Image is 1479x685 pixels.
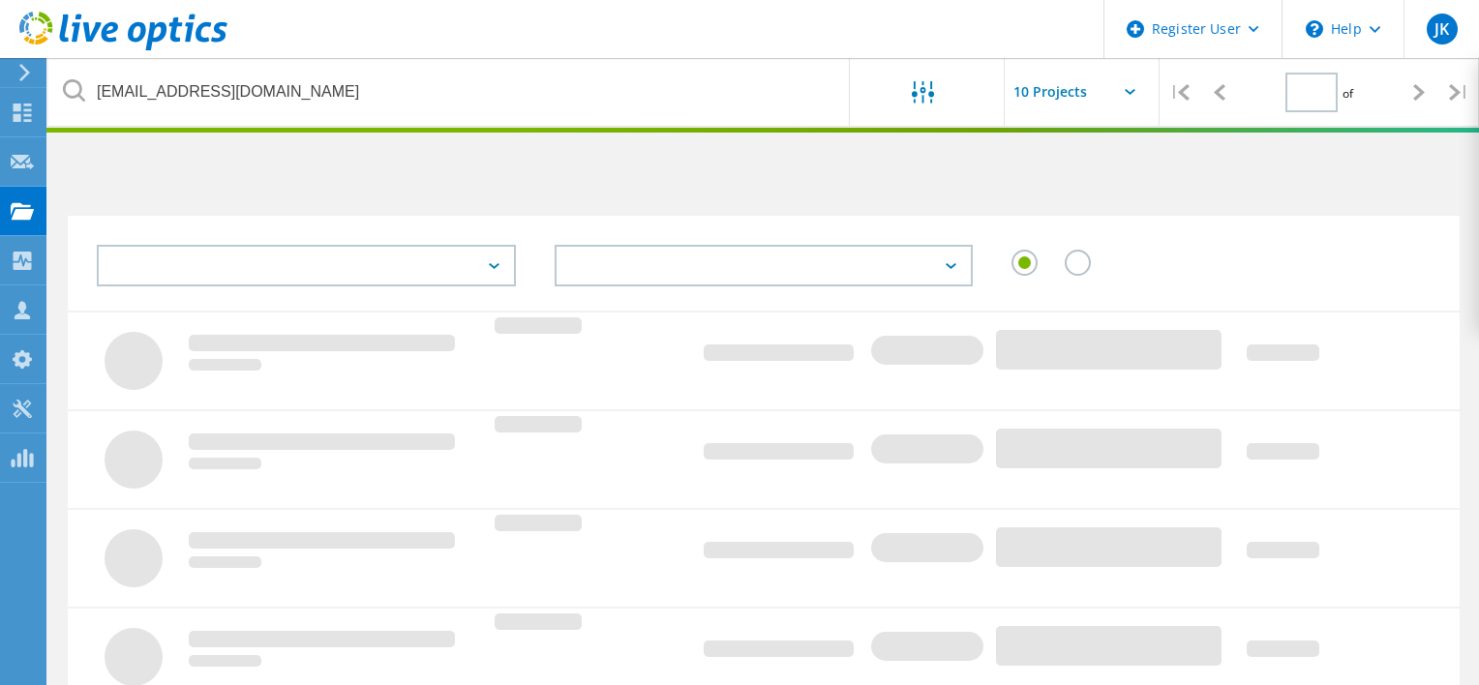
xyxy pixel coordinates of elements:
div: | [1160,58,1199,127]
a: Live Optics Dashboard [19,41,227,54]
input: undefined [48,58,851,126]
div: | [1439,58,1479,127]
span: JK [1434,21,1449,37]
span: of [1343,85,1353,102]
svg: \n [1306,20,1323,38]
